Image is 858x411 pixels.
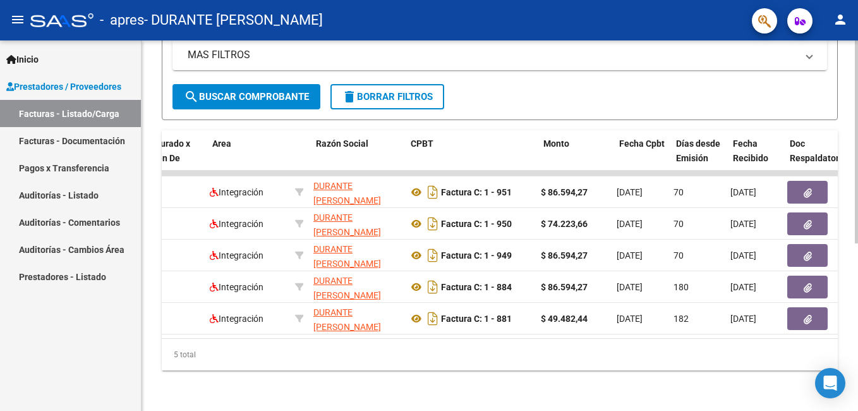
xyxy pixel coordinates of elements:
datatable-header-cell: Monto [538,130,614,186]
datatable-header-cell: Facturado x Orden De [138,130,207,186]
span: Razón Social [316,138,368,149]
datatable-header-cell: Area [207,130,293,186]
strong: Factura C: 1 - 881 [441,314,512,324]
span: [DATE] [730,187,756,197]
i: Descargar documento [425,277,441,297]
span: DURANTE [PERSON_NAME] [313,307,381,332]
mat-panel-title: MAS FILTROS [188,48,797,62]
div: 27233144334 [313,274,398,300]
div: 27233144334 [313,179,398,205]
span: [DATE] [730,219,756,229]
span: DURANTE [PERSON_NAME] [313,181,381,205]
span: [DATE] [617,187,643,197]
span: Area [212,138,231,149]
i: Descargar documento [425,214,441,234]
span: 180 [674,282,689,292]
span: Fecha Cpbt [619,138,665,149]
mat-icon: search [184,89,199,104]
span: Integración [210,187,263,197]
span: 70 [674,250,684,261]
mat-expansion-panel-header: MAS FILTROS [172,40,827,70]
div: 27233144334 [313,305,398,332]
strong: $ 86.594,27 [541,282,588,292]
div: 27233144334 [313,242,398,269]
button: Buscar Comprobante [172,84,320,109]
span: Facturado x Orden De [143,138,190,163]
span: [DATE] [730,314,756,324]
div: 27233144334 [313,211,398,237]
strong: Factura C: 1 - 949 [441,250,512,261]
span: - DURANTE [PERSON_NAME] [144,6,323,34]
strong: $ 86.594,27 [541,187,588,197]
span: 70 [674,187,684,197]
span: [DATE] [617,282,643,292]
span: [DATE] [730,282,756,292]
span: - apres [100,6,144,34]
datatable-header-cell: Fecha Recibido [728,130,785,186]
strong: Factura C: 1 - 951 [441,187,512,197]
span: DURANTE [PERSON_NAME] [313,244,381,269]
strong: Factura C: 1 - 950 [441,219,512,229]
span: Días desde Emisión [676,138,720,163]
datatable-header-cell: Fecha Cpbt [614,130,671,186]
span: DURANTE [PERSON_NAME] [313,276,381,300]
button: Borrar Filtros [330,84,444,109]
strong: $ 49.482,44 [541,314,588,324]
strong: Factura C: 1 - 884 [441,282,512,292]
span: [DATE] [617,250,643,261]
span: Buscar Comprobante [184,91,309,102]
span: 182 [674,314,689,324]
span: Integración [210,282,263,292]
span: Borrar Filtros [342,91,433,102]
datatable-header-cell: Días desde Emisión [671,130,728,186]
span: Integración [210,250,263,261]
strong: $ 74.223,66 [541,219,588,229]
mat-icon: delete [342,89,357,104]
span: CPBT [411,138,433,149]
span: Integración [210,314,263,324]
mat-icon: person [833,12,848,27]
span: Doc Respaldatoria [790,138,847,163]
span: 70 [674,219,684,229]
i: Descargar documento [425,245,441,266]
datatable-header-cell: CPBT [406,130,538,186]
span: Integración [210,219,263,229]
span: [DATE] [730,250,756,261]
i: Descargar documento [425,309,441,329]
strong: $ 86.594,27 [541,250,588,261]
mat-icon: menu [10,12,25,27]
div: 5 total [162,339,838,371]
div: Open Intercom Messenger [815,368,845,398]
span: Monto [543,138,569,149]
span: DURANTE [PERSON_NAME] [313,212,381,237]
span: Fecha Recibido [733,138,768,163]
i: Descargar documento [425,182,441,202]
span: Prestadores / Proveedores [6,80,121,94]
span: [DATE] [617,219,643,229]
span: Inicio [6,52,39,66]
datatable-header-cell: Razón Social [311,130,406,186]
span: [DATE] [617,314,643,324]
